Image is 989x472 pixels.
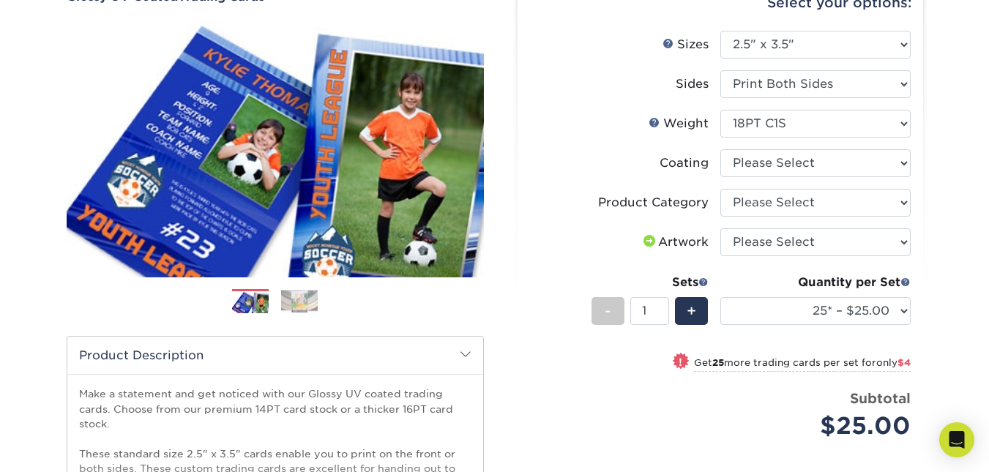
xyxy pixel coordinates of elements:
div: Open Intercom Messenger [939,422,974,457]
div: Coating [660,154,709,172]
span: $4 [897,357,911,368]
div: Artwork [641,233,709,251]
img: Trading Cards 01 [232,290,269,315]
strong: 25 [712,357,724,368]
small: Get more trading cards per set for [694,357,911,372]
span: only [876,357,911,368]
span: ! [679,354,682,370]
div: Sides [676,75,709,93]
div: $25.00 [731,408,911,443]
img: Glossy UV Coated 01 [67,5,484,293]
span: - [605,300,611,322]
h2: Product Description [67,337,483,374]
div: Weight [649,115,709,132]
div: Sets [591,274,709,291]
img: Trading Cards 02 [281,290,318,312]
span: + [687,300,696,322]
strong: Subtotal [850,390,911,406]
div: Quantity per Set [720,274,911,291]
div: Sizes [663,36,709,53]
div: Product Category [598,194,709,211]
